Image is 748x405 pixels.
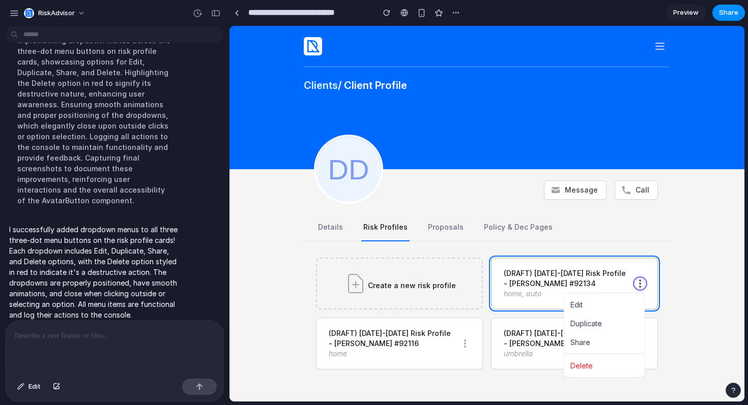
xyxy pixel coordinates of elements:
a: Preview [666,5,706,21]
button: RiskAdvisor [20,5,91,21]
div: Implementing dropdown menus across the three-dot menu buttons on risk profile cards, showcasing o... [9,29,179,212]
button: Duplicate [335,288,415,307]
span: Edit [28,382,41,392]
button: Edit [335,269,415,288]
iframe: Intercom live chat [480,341,505,365]
button: Share [335,307,415,326]
span: Preview [673,8,699,18]
span: Share [719,8,738,18]
button: Delete [335,330,415,349]
button: Share [712,5,745,21]
p: I successfully added dropdown menus to all three three-dot menu buttons on the risk profile cards... [9,224,179,320]
button: Edit [12,379,46,395]
span: RiskAdvisor [38,8,75,18]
